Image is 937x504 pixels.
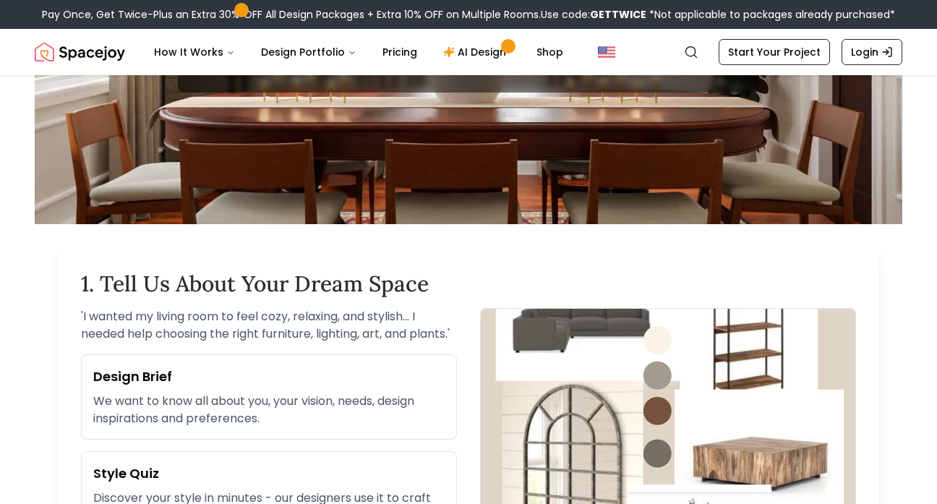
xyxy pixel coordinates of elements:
[432,38,522,67] a: AI Design
[93,367,445,387] h3: Design Brief
[371,38,429,67] a: Pricing
[719,39,830,65] a: Start Your Project
[35,38,125,67] img: Spacejoy Logo
[525,38,575,67] a: Shop
[842,39,902,65] a: Login
[42,7,895,22] div: Pay Once, Get Twice-Plus an Extra 30% OFF All Design Packages + Extra 10% OFF on Multiple Rooms.
[93,393,445,427] p: We want to know all about you, your vision, needs, design inspirations and preferences.
[35,38,125,67] a: Spacejoy
[93,464,445,484] h3: Style Quiz
[646,7,895,22] span: *Not applicable to packages already purchased*
[81,308,457,343] p: ' I wanted my living room to feel cozy, relaxing, and stylish... I needed help choosing the right...
[142,38,247,67] button: How It Works
[541,7,646,22] span: Use code:
[142,38,575,67] nav: Main
[598,43,615,61] img: United States
[35,29,902,75] nav: Global
[249,38,368,67] button: Design Portfolio
[590,7,646,22] b: GETTWICE
[81,270,856,296] h2: 1. Tell Us About Your Dream Space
